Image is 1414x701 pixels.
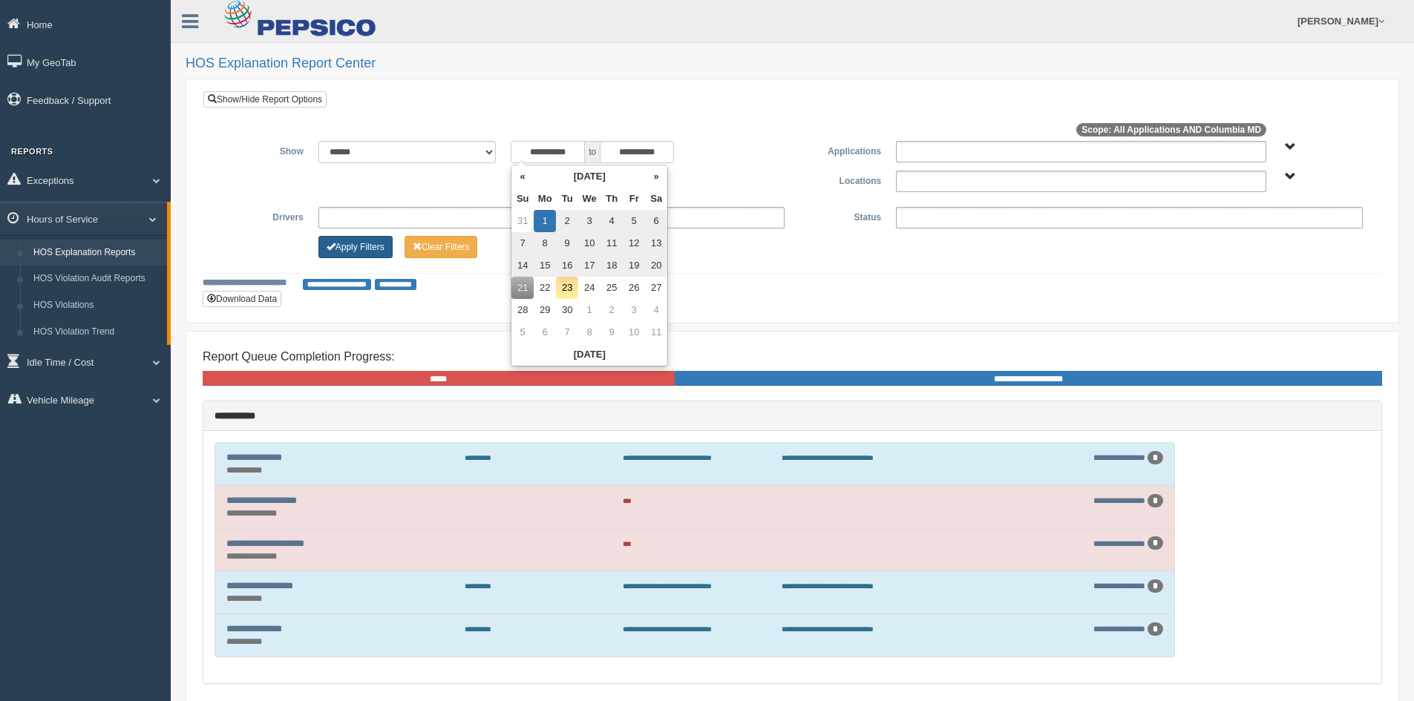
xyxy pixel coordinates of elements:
[600,299,623,321] td: 2
[556,299,578,321] td: 30
[578,210,600,232] td: 3
[645,321,667,343] td: 11
[511,321,534,343] td: 5
[623,299,645,321] td: 3
[623,188,645,210] th: Fr
[27,292,167,319] a: HOS Violations
[511,277,534,299] td: 21
[186,56,1399,71] h2: HOS Explanation Report Center
[623,277,645,299] td: 26
[623,210,645,232] td: 5
[645,210,667,232] td: 6
[203,91,327,108] a: Show/Hide Report Options
[27,319,167,346] a: HOS Violation Trend
[623,321,645,343] td: 10
[203,350,1382,363] h4: Report Queue Completion Progress:
[511,299,534,321] td: 28
[578,299,600,321] td: 1
[511,343,667,366] th: [DATE]
[792,141,888,159] label: Applications
[215,141,311,159] label: Show
[585,141,600,163] span: to
[556,188,578,210] th: Tu
[27,266,167,292] a: HOS Violation Audit Reports
[793,171,889,188] label: Locations
[645,299,667,321] td: 4
[215,207,311,225] label: Drivers
[203,291,281,307] button: Download Data
[600,254,623,277] td: 18
[556,254,578,277] td: 16
[1076,123,1266,136] span: Scope: All Applications AND Columbia MD
[405,236,478,258] button: Change Filter Options
[534,254,556,277] td: 15
[511,232,534,254] td: 7
[534,299,556,321] td: 29
[645,254,667,277] td: 20
[578,254,600,277] td: 17
[578,321,600,343] td: 8
[645,232,667,254] td: 13
[534,321,556,343] td: 6
[645,165,667,188] th: »
[600,232,623,254] td: 11
[578,232,600,254] td: 10
[511,188,534,210] th: Su
[556,321,578,343] td: 7
[27,240,167,266] a: HOS Explanation Reports
[600,321,623,343] td: 9
[534,277,556,299] td: 22
[600,277,623,299] td: 25
[534,188,556,210] th: Mo
[578,188,600,210] th: We
[556,277,578,299] td: 23
[600,210,623,232] td: 4
[534,232,556,254] td: 8
[318,236,393,258] button: Change Filter Options
[534,165,645,188] th: [DATE]
[511,165,534,188] th: «
[792,207,888,225] label: Status
[556,232,578,254] td: 9
[600,188,623,210] th: Th
[534,210,556,232] td: 1
[645,188,667,210] th: Sa
[623,254,645,277] td: 19
[645,277,667,299] td: 27
[511,254,534,277] td: 14
[556,210,578,232] td: 2
[578,277,600,299] td: 24
[623,232,645,254] td: 12
[511,210,534,232] td: 31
